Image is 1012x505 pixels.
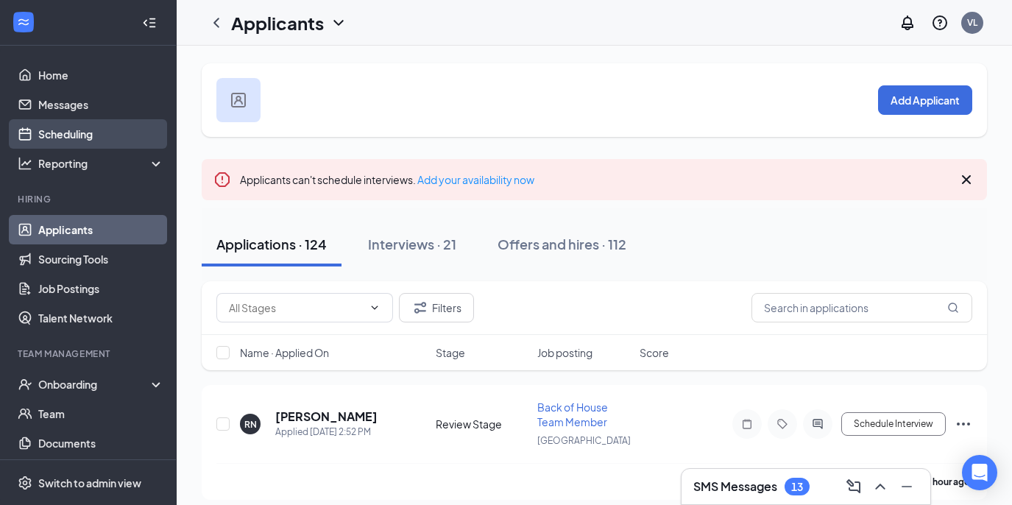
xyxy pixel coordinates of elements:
div: Applications · 124 [216,235,327,253]
a: Documents [38,428,164,458]
svg: UserCheck [18,377,32,392]
div: RN [244,418,257,431]
button: ComposeMessage [842,475,866,498]
a: Home [38,60,164,90]
button: Add Applicant [878,85,972,115]
a: Scheduling [38,119,164,149]
button: Filter Filters [399,293,474,322]
svg: MagnifyingGlass [947,302,959,314]
svg: Notifications [899,14,916,32]
div: Hiring [18,193,161,205]
span: Score [640,345,669,360]
div: Applied [DATE] 2:52 PM [275,425,378,439]
button: ChevronUp [868,475,892,498]
input: Search in applications [751,293,972,322]
a: Applicants [38,215,164,244]
svg: Analysis [18,156,32,171]
span: Name · Applied On [240,345,329,360]
div: Switch to admin view [38,476,141,490]
h3: SMS Messages [693,478,777,495]
div: Onboarding [38,377,152,392]
span: Stage [436,345,465,360]
svg: ComposeMessage [845,478,863,495]
svg: ChevronLeft [208,14,225,32]
svg: Tag [774,418,791,430]
svg: QuestionInfo [931,14,949,32]
svg: Note [738,418,756,430]
svg: Error [213,171,231,188]
a: Talent Network [38,303,164,333]
div: Review Stage [436,417,529,431]
svg: Cross [958,171,975,188]
span: Applicants can't schedule interviews. [240,173,534,186]
button: Minimize [895,475,919,498]
svg: Collapse [142,15,157,30]
svg: Filter [411,299,429,317]
h1: Applicants [231,10,324,35]
svg: Minimize [898,478,916,495]
div: Interviews · 21 [368,235,456,253]
div: VL [967,16,977,29]
a: Sourcing Tools [38,244,164,274]
button: Schedule Interview [841,412,946,436]
svg: Settings [18,476,32,490]
div: Team Management [18,347,161,360]
a: SurveysCrown [38,458,164,487]
a: Team [38,399,164,428]
svg: WorkstreamLogo [16,15,31,29]
a: Job Postings [38,274,164,303]
input: All Stages [229,300,363,316]
svg: ActiveChat [809,418,827,430]
div: Open Intercom Messenger [962,455,997,490]
span: Job posting [537,345,592,360]
svg: ChevronDown [330,14,347,32]
svg: ChevronDown [369,302,381,314]
a: Messages [38,90,164,119]
div: 13 [791,481,803,493]
svg: Ellipses [955,415,972,433]
span: Back of House Team Member [537,400,608,428]
div: Offers and hires · 112 [498,235,626,253]
span: [GEOGRAPHIC_DATA] [537,435,631,446]
div: Reporting [38,156,165,171]
a: Add your availability now [417,173,534,186]
h5: [PERSON_NAME] [275,409,378,425]
svg: ChevronUp [871,478,889,495]
b: an hour ago [921,476,970,487]
img: user icon [231,93,246,107]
